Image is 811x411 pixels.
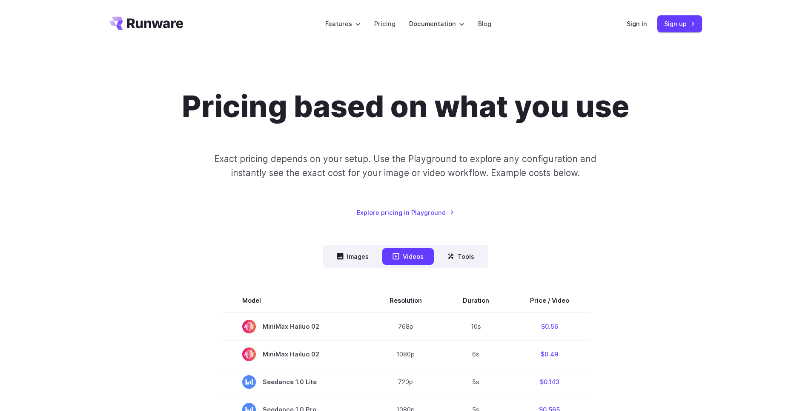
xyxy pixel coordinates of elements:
span: MiniMax Hailuo 02 [242,320,349,333]
th: Model [222,289,369,313]
label: Features [325,19,361,29]
a: Explore pricing in Playground [357,208,454,217]
label: Documentation [409,19,464,29]
span: MiniMax Hailuo 02 [242,347,349,361]
button: Images [327,248,379,265]
a: Sign up [657,15,702,32]
td: $0.49 [510,340,590,368]
td: 720p [369,368,442,396]
td: 6s [442,340,510,368]
a: Go to / [109,17,183,30]
th: Price / Video [510,289,590,313]
p: Exact pricing depends on your setup. Use the Playground to explore any configuration and instantl... [198,152,613,180]
td: 5s [442,368,510,396]
td: 768p [369,313,442,341]
a: Blog [478,19,491,29]
th: Duration [442,289,510,313]
button: Tools [437,248,484,265]
td: 10s [442,313,510,341]
button: Videos [382,248,434,265]
a: Pricing [374,19,395,29]
span: Seedance 1.0 Lite [242,375,349,389]
td: 1080p [369,340,442,368]
td: $0.56 [510,313,590,341]
td: $0.143 [510,368,590,396]
th: Resolution [369,289,442,313]
a: Sign in [627,19,647,29]
h1: Pricing based on what you use [182,89,629,124]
